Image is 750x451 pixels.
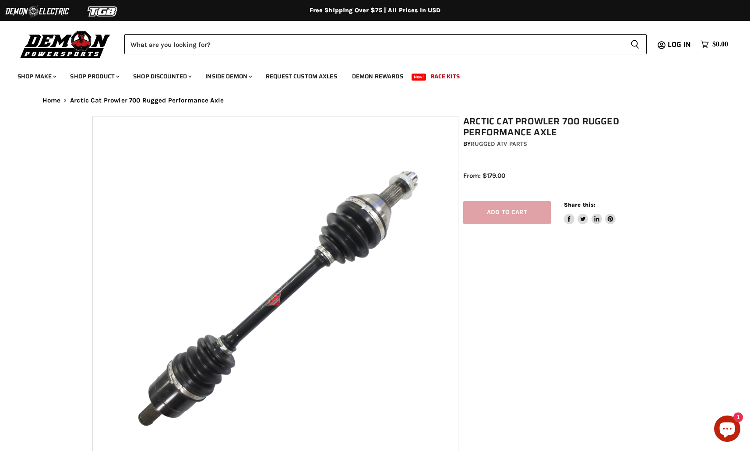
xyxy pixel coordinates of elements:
[668,39,691,50] span: Log in
[18,28,113,60] img: Demon Powersports
[124,34,647,54] form: Product
[70,97,224,104] span: Arctic Cat Prowler 700 Rugged Performance Axle
[463,172,505,180] span: From: $179.00
[127,67,197,85] a: Shop Discounted
[11,67,62,85] a: Shop Make
[564,201,616,224] aside: Share this:
[711,416,743,444] inbox-online-store-chat: Shopify online store chat
[696,38,732,51] a: $0.00
[70,3,136,20] img: TGB Logo 2
[259,67,344,85] a: Request Custom Axles
[11,64,726,85] ul: Main menu
[712,40,728,49] span: $0.00
[424,67,466,85] a: Race Kits
[199,67,257,85] a: Inside Demon
[564,201,595,208] span: Share this:
[25,97,725,104] nav: Breadcrumbs
[623,34,647,54] button: Search
[664,41,696,49] a: Log in
[412,74,426,81] span: New!
[471,140,527,148] a: Rugged ATV Parts
[25,7,725,14] div: Free Shipping Over $75 | All Prices In USD
[63,67,125,85] a: Shop Product
[345,67,410,85] a: Demon Rewards
[4,3,70,20] img: Demon Electric Logo 2
[463,116,663,138] h1: Arctic Cat Prowler 700 Rugged Performance Axle
[463,139,663,149] div: by
[124,34,623,54] input: Search
[42,97,61,104] a: Home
